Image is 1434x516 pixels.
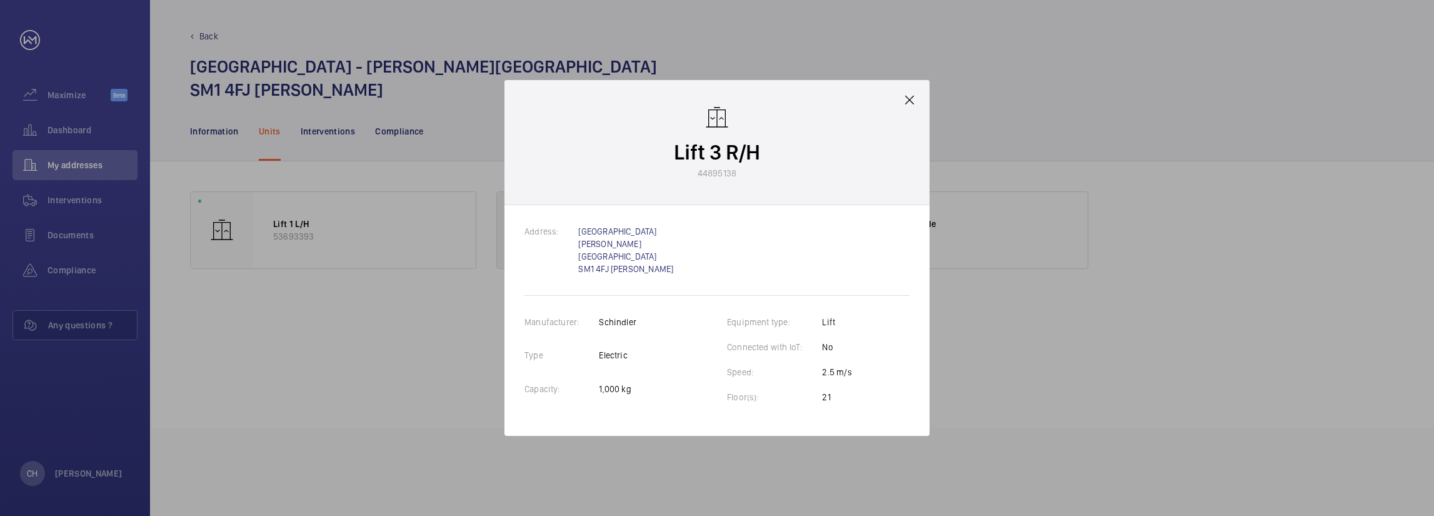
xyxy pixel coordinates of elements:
[524,384,580,394] label: Capacity:
[599,383,636,395] p: 1,000 kg
[704,105,730,130] img: elevator.svg
[822,316,851,328] p: Lift
[727,342,822,352] label: Connected with IoT:
[578,226,673,274] a: [GEOGRAPHIC_DATA] [PERSON_NAME][GEOGRAPHIC_DATA] SM1 4FJ [PERSON_NAME]
[727,392,779,402] label: Floor(s):
[524,350,563,360] label: Type
[524,317,599,327] label: Manufacturer:
[822,391,851,403] p: 21
[822,341,851,353] p: No
[727,317,810,327] label: Equipment type:
[727,367,773,377] label: Speed:
[599,349,636,362] p: Electric
[599,316,636,328] p: Schindler
[698,167,736,180] p: 44895138
[822,366,851,378] p: 2.5 m/s
[524,226,578,236] label: Address:
[674,138,760,167] p: Lift 3 R/H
